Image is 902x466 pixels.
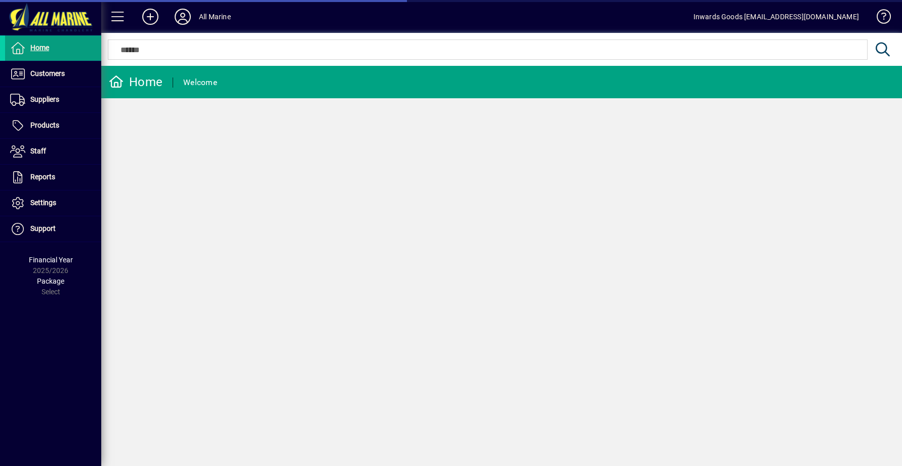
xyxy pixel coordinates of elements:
[5,61,101,87] a: Customers
[30,95,59,103] span: Suppliers
[30,44,49,52] span: Home
[30,121,59,129] span: Products
[693,9,859,25] div: Inwards Goods [EMAIL_ADDRESS][DOMAIN_NAME]
[30,69,65,77] span: Customers
[30,224,56,232] span: Support
[167,8,199,26] button: Profile
[5,113,101,138] a: Products
[5,165,101,190] a: Reports
[109,74,162,90] div: Home
[5,139,101,164] a: Staff
[199,9,231,25] div: All Marine
[5,216,101,242] a: Support
[5,190,101,216] a: Settings
[37,277,64,285] span: Package
[30,173,55,181] span: Reports
[869,2,889,35] a: Knowledge Base
[29,256,73,264] span: Financial Year
[30,199,56,207] span: Settings
[134,8,167,26] button: Add
[5,87,101,112] a: Suppliers
[30,147,46,155] span: Staff
[183,74,217,91] div: Welcome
